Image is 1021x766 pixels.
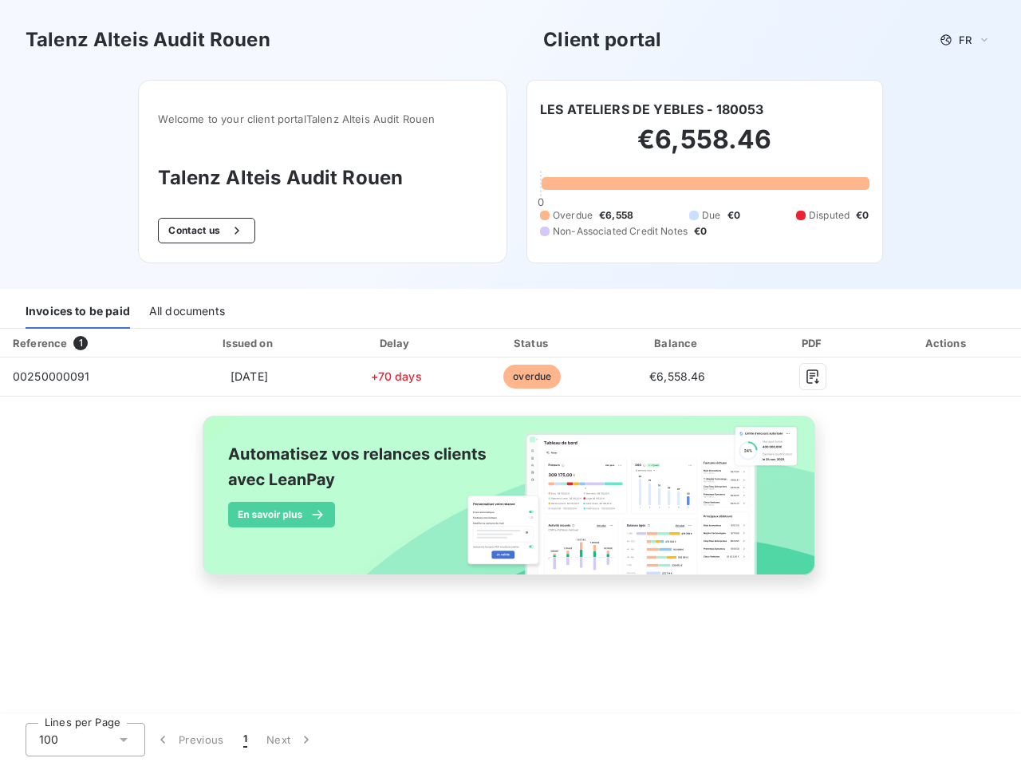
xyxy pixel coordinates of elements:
[158,218,254,243] button: Contact us
[234,723,257,756] button: 1
[466,335,598,351] div: Status
[694,224,707,239] span: €0
[333,335,459,351] div: Delay
[538,195,544,208] span: 0
[756,335,869,351] div: PDF
[727,208,740,223] span: €0
[856,208,869,223] span: €0
[543,26,661,54] h3: Client portal
[876,335,1018,351] div: Actions
[809,208,850,223] span: Disputed
[73,336,88,350] span: 1
[13,337,67,349] div: Reference
[649,369,705,383] span: €6,558.46
[257,723,324,756] button: Next
[553,224,688,239] span: Non-Associated Credit Notes
[26,26,270,54] h3: Talenz Alteis Audit Rouen
[605,335,751,351] div: Balance
[503,365,561,389] span: overdue
[959,34,972,46] span: FR
[553,208,593,223] span: Overdue
[599,208,633,223] span: €6,558
[540,100,764,119] h6: LES ATELIERS DE YEBLES - 180053
[540,124,869,172] h2: €6,558.46
[158,113,487,125] span: Welcome to your client portal Talenz Alteis Audit Rouen
[158,164,487,192] h3: Talenz Alteis Audit Rouen
[149,295,225,329] div: All documents
[371,369,422,383] span: +70 days
[243,732,247,748] span: 1
[39,732,58,748] span: 100
[26,295,130,329] div: Invoices to be paid
[231,369,268,383] span: [DATE]
[172,335,326,351] div: Issued on
[13,369,90,383] span: 00250000091
[145,723,234,756] button: Previous
[188,406,833,602] img: banner
[702,208,720,223] span: Due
